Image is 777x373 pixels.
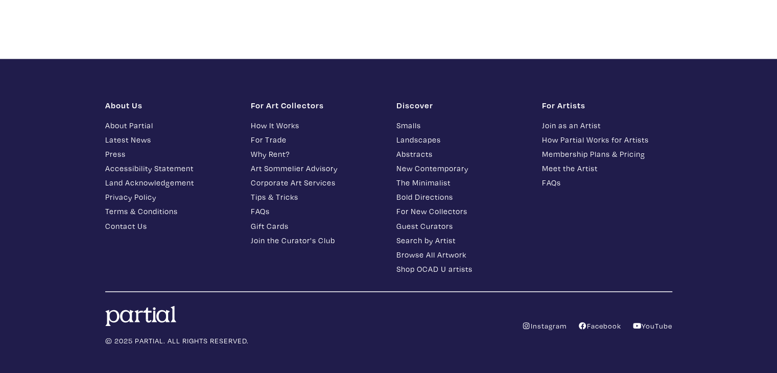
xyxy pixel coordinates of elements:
a: Corporate Art Services [251,177,381,189]
a: Shop OCAD U artists [396,263,527,275]
a: Meet the Artist [542,162,672,174]
img: logo.svg [105,306,177,326]
a: Art Sommelier Advisory [251,162,381,174]
a: Latest News [105,134,236,146]
h1: About Us [105,100,236,110]
a: About Partial [105,120,236,131]
a: New Contemporary [396,162,527,174]
a: YouTube [632,321,672,331]
h1: For Artists [542,100,672,110]
a: Instagram [522,321,567,331]
a: Landscapes [396,134,527,146]
a: Search by Artist [396,235,527,246]
a: Facebook [578,321,621,331]
a: Abstracts [396,148,527,160]
a: For Trade [251,134,381,146]
div: © 2025 PARTIAL. ALL RIGHTS RESERVED. [98,306,389,346]
a: Contact Us [105,220,236,232]
a: FAQs [251,205,381,217]
h1: For Art Collectors [251,100,381,110]
a: Browse All Artwork [396,249,527,261]
a: Accessibility Statement [105,162,236,174]
a: Why Rent? [251,148,381,160]
a: Bold Directions [396,191,527,203]
a: The Minimalist [396,177,527,189]
a: Tips & Tricks [251,191,381,203]
a: For New Collectors [396,205,527,217]
a: Guest Curators [396,220,527,232]
a: Smalls [396,120,527,131]
a: Gift Cards [251,220,381,232]
a: Privacy Policy [105,191,236,203]
a: Join the Curator's Club [251,235,381,246]
a: How Partial Works for Artists [542,134,672,146]
h1: Discover [396,100,527,110]
a: FAQs [542,177,672,189]
a: Join as an Artist [542,120,672,131]
a: How It Works [251,120,381,131]
a: Membership Plans & Pricing [542,148,672,160]
a: Terms & Conditions [105,205,236,217]
a: Land Acknowledgement [105,177,236,189]
a: Press [105,148,236,160]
